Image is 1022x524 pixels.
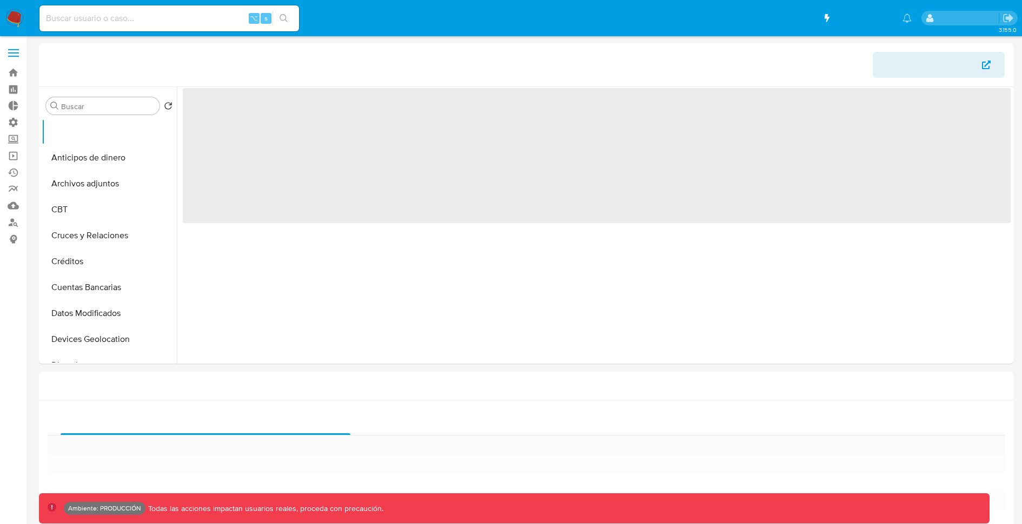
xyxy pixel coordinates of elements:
span: s [264,13,268,23]
span: Chat [828,415,846,428]
button: Créditos [42,248,177,274]
input: Buscar usuario o caso... [39,11,299,25]
p: Ambiente: PRODUCCIÓN [68,506,141,510]
p: Todas las acciones impactan usuarios reales, proceda con precaución. [145,503,383,514]
button: Direcciones [42,352,177,378]
h1: Información de Usuario [48,59,138,70]
button: Datos Modificados [42,300,177,326]
span: ‌ [183,88,1011,223]
button: Ver Mirada por Persona [873,52,1005,78]
span: ⌥ [250,13,258,23]
button: Cuentas Bancarias [42,274,177,300]
button: search-icon [273,11,295,26]
input: Buscar [61,102,155,111]
button: CBT [42,197,177,223]
a: Salir [1003,12,1014,24]
button: Historial Riesgo PLD [42,119,177,145]
p: david.garay@mercadolibre.com.co [938,13,999,23]
button: Cruces y Relaciones [42,223,177,248]
a: Notificaciones [902,14,912,23]
span: Soluciones [500,415,543,428]
button: Devices Geolocation [42,326,177,352]
button: Anticipos de dinero [42,145,177,171]
button: Archivos adjuntos [42,171,177,197]
span: Ver Mirada por Persona [887,52,979,78]
button: Volver al orden por defecto [164,102,172,113]
span: Accesos rápidos [831,12,892,24]
span: Historial CX [182,415,229,428]
button: Buscar [50,102,59,110]
h1: Contactos [48,380,1005,391]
